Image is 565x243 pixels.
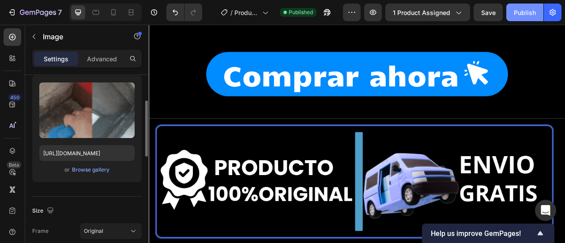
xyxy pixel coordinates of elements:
[474,4,503,21] button: Save
[431,229,535,238] span: Help us improve GemPages!
[94,40,395,86] p: Comprar ahora
[32,205,56,217] div: Size
[87,54,117,64] p: Advanced
[166,4,202,21] div: Undo/Redo
[289,8,313,16] span: Published
[535,200,556,221] div: Open Intercom Messenger
[39,145,135,161] input: https://example.com/image.jpg
[514,8,536,17] div: Publish
[506,4,543,21] button: Publish
[4,4,66,21] button: 7
[73,34,457,91] a: Comprar ahora
[8,94,21,101] div: 450
[72,165,110,174] button: Browse gallery
[80,223,142,239] button: Original
[39,82,135,138] img: preview-image
[44,54,68,64] p: Settings
[234,8,259,17] span: Product Page - [DATE] 20:14:36
[393,8,450,17] span: 1 product assigned
[7,161,21,168] div: Beta
[230,8,233,17] span: /
[481,9,496,16] span: Save
[32,227,49,235] label: Frame
[431,228,546,239] button: Show survey - Help us improve GemPages!
[84,227,103,235] span: Original
[64,164,70,175] span: or
[385,4,470,21] button: 1 product assigned
[58,7,62,18] p: 7
[149,25,565,243] iframe: Design area
[43,31,118,42] p: Image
